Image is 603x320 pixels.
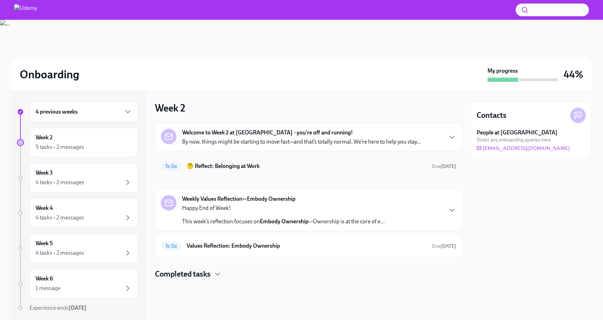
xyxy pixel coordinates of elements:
[17,234,138,263] a: Week 54 tasks • 2 messages
[441,163,456,169] strong: [DATE]
[36,249,84,257] div: 4 tasks • 2 messages
[161,243,181,249] span: To Do
[36,204,53,212] h6: Week 4
[187,242,426,250] h6: Values Reflection: Embody Ownership
[477,129,558,137] strong: People at [GEOGRAPHIC_DATA]
[441,243,456,249] strong: [DATE]
[477,110,506,121] h4: Contacts
[17,128,138,157] a: Week 25 tasks • 2 messages
[477,145,570,152] a: [EMAIL_ADDRESS][DOMAIN_NAME]
[36,240,53,247] h6: Week 5
[432,163,456,169] span: Due
[260,218,309,225] strong: Embody Ownership
[161,164,181,169] span: To Do
[69,304,87,311] strong: [DATE]
[182,204,385,212] p: Happy End of Week!
[36,275,53,283] h6: Week 6
[36,179,84,186] div: 4 tasks • 2 messages
[155,269,462,279] div: Completed tasks
[182,138,421,146] p: By now, things might be starting to move fast—and that’s totally normal. We’re here to help you s...
[17,269,138,298] a: Week 61 message
[432,163,456,170] span: September 6th, 2025 10:00
[161,240,456,252] a: To DoValues Reflection: Embody OwnershipDue[DATE]
[182,129,353,137] strong: Welcome to Week 2 at [GEOGRAPHIC_DATA] - you're off and running!
[36,108,77,116] h6: 4 previous weeks
[14,4,37,16] img: Udemy
[36,284,61,292] div: 1 message
[487,67,518,75] strong: My progress
[182,218,385,225] p: This week’s reflection focuses on —Ownership is at the core of e...
[17,198,138,228] a: Week 44 tasks • 2 messages
[36,143,84,151] div: 5 tasks • 2 messages
[36,214,84,222] div: 4 tasks • 2 messages
[432,243,456,249] span: September 8th, 2025 10:00
[432,243,456,249] span: Due
[20,67,79,81] h2: Onboarding
[155,102,185,114] h3: Week 2
[477,137,551,143] span: Direct any onboarding queries here
[187,162,426,170] h6: 🤔 Reflect: Belonging at Work
[564,68,583,81] h3: 44%
[155,269,211,279] h4: Completed tasks
[161,161,456,172] a: To Do🤔 Reflect: Belonging at WorkDue[DATE]
[182,195,296,203] strong: Weekly Values Reflection—Embody Ownership
[30,102,138,122] div: 4 previous weeks
[36,169,53,177] h6: Week 3
[30,304,87,311] span: Experience ends
[36,134,52,141] h6: Week 2
[17,163,138,193] a: Week 34 tasks • 2 messages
